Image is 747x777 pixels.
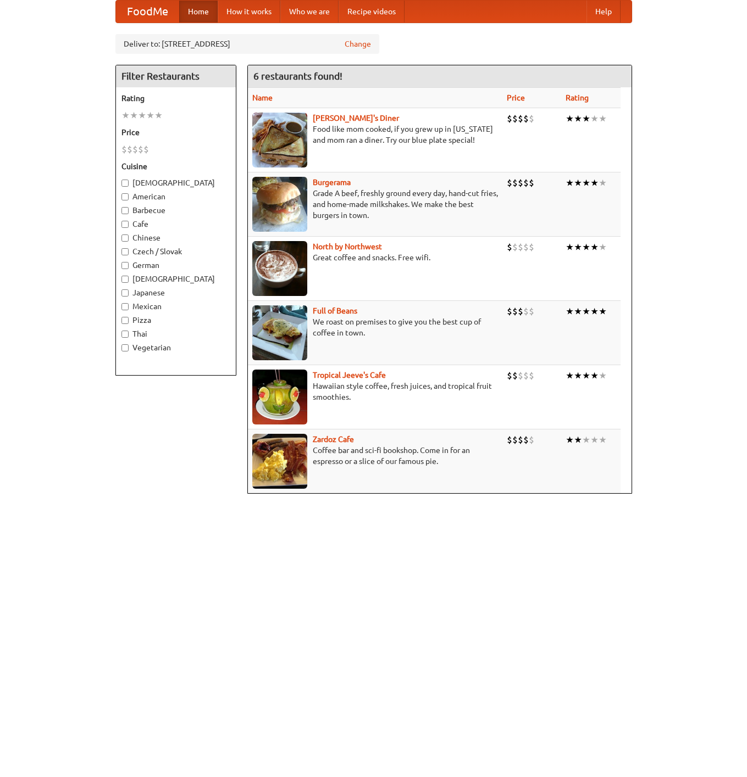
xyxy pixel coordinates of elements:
[313,435,354,444] a: Zardoz Cafe
[252,434,307,489] img: zardoz.jpg
[512,434,518,446] li: $
[313,306,357,315] a: Full of Beans
[121,315,230,326] label: Pizza
[138,143,143,155] li: $
[121,191,230,202] label: American
[121,287,230,298] label: Japanese
[179,1,218,23] a: Home
[252,241,307,296] img: north.jpg
[599,177,607,189] li: ★
[566,177,574,189] li: ★
[566,434,574,446] li: ★
[121,234,129,242] input: Chinese
[599,241,607,253] li: ★
[523,305,529,317] li: $
[574,177,582,189] li: ★
[582,305,590,317] li: ★
[121,205,230,216] label: Barbecue
[518,241,523,253] li: $
[518,434,523,446] li: $
[512,370,518,382] li: $
[345,38,371,49] a: Change
[566,241,574,253] li: ★
[218,1,280,23] a: How it works
[590,177,599,189] li: ★
[599,113,607,125] li: ★
[280,1,339,23] a: Who we are
[529,370,534,382] li: $
[313,371,386,379] b: Tropical Jeeve's Cafe
[574,434,582,446] li: ★
[582,434,590,446] li: ★
[121,219,230,230] label: Cafe
[121,248,129,255] input: Czech / Slovak
[566,93,589,102] a: Rating
[121,161,230,172] h5: Cuisine
[582,113,590,125] li: ★
[512,241,518,253] li: $
[252,305,307,360] img: beans.jpg
[599,370,607,382] li: ★
[121,273,230,284] label: [DEMOGRAPHIC_DATA]
[121,246,230,257] label: Czech / Slovak
[252,93,273,102] a: Name
[518,177,523,189] li: $
[523,113,529,125] li: $
[154,109,163,121] li: ★
[574,113,582,125] li: ★
[529,434,534,446] li: $
[121,303,129,310] input: Mexican
[146,109,154,121] li: ★
[507,93,525,102] a: Price
[121,177,230,188] label: [DEMOGRAPHIC_DATA]
[582,177,590,189] li: ★
[507,370,512,382] li: $
[253,71,342,81] ng-pluralize: 6 restaurants found!
[121,342,230,353] label: Vegetarian
[574,370,582,382] li: ★
[529,241,534,253] li: $
[116,65,236,87] h4: Filter Restaurants
[599,434,607,446] li: ★
[130,109,138,121] li: ★
[313,242,382,251] a: North by Northwest
[523,177,529,189] li: $
[121,221,129,228] input: Cafe
[586,1,621,23] a: Help
[252,445,498,467] p: Coffee bar and sci-fi bookshop. Come in for an espresso or a slice of our famous pie.
[574,241,582,253] li: ★
[512,177,518,189] li: $
[121,232,230,243] label: Chinese
[252,370,307,424] img: jeeves.jpg
[127,143,132,155] li: $
[566,113,574,125] li: ★
[121,193,129,200] input: American
[590,113,599,125] li: ★
[121,289,129,297] input: Japanese
[252,252,498,263] p: Great coffee and snacks. Free wifi.
[252,113,307,167] img: sallys.jpg
[121,262,129,269] input: German
[590,370,599,382] li: ★
[518,113,523,125] li: $
[115,34,379,54] div: Deliver to: [STREET_ADDRESS]
[590,305,599,317] li: ★
[121,328,230,339] label: Thai
[313,114,399,122] a: [PERSON_NAME]'s Diner
[121,317,129,324] input: Pizza
[121,276,129,283] input: [DEMOGRAPHIC_DATA]
[121,344,129,351] input: Vegetarian
[252,124,498,146] p: Food like mom cooked, if you grew up in [US_STATE] and mom ran a diner. Try our blue plate special!
[121,109,130,121] li: ★
[512,113,518,125] li: $
[132,143,138,155] li: $
[313,178,351,187] a: Burgerama
[590,241,599,253] li: ★
[518,305,523,317] li: $
[121,93,230,104] h5: Rating
[523,434,529,446] li: $
[121,301,230,312] label: Mexican
[523,370,529,382] li: $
